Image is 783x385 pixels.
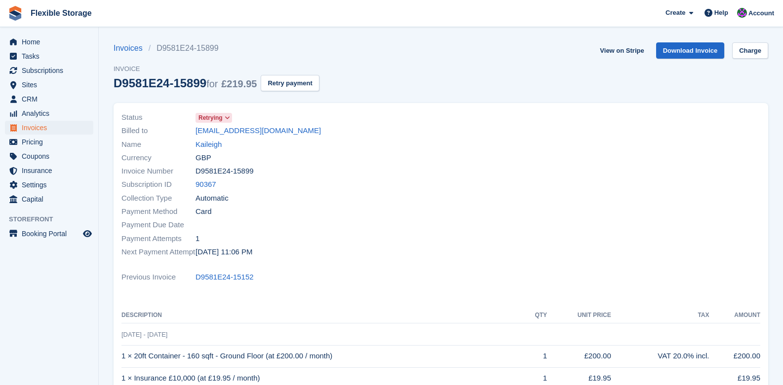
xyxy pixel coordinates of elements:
[5,35,93,49] a: menu
[121,308,524,323] th: Description
[524,345,547,367] td: 1
[5,78,93,92] a: menu
[114,42,149,54] a: Invoices
[22,106,81,120] span: Analytics
[666,8,685,18] span: Create
[196,193,229,204] span: Automatic
[737,8,747,18] img: Daniel Douglas
[221,78,257,89] span: £219.95
[709,345,760,367] td: £200.00
[121,219,196,231] span: Payment Due Date
[5,149,93,163] a: menu
[22,135,81,149] span: Pricing
[714,8,728,18] span: Help
[121,246,196,258] span: Next Payment Attempt
[524,308,547,323] th: QTY
[709,308,760,323] th: Amount
[5,135,93,149] a: menu
[547,345,611,367] td: £200.00
[5,106,93,120] a: menu
[596,42,648,59] a: View on Stripe
[206,78,218,89] span: for
[121,193,196,204] span: Collection Type
[114,64,319,74] span: Invoice
[22,164,81,177] span: Insurance
[196,179,216,190] a: 90367
[114,42,319,54] nav: breadcrumbs
[196,246,253,258] time: 2025-10-03 22:06:11 UTC
[547,308,611,323] th: Unit Price
[196,139,222,150] a: Kaileigh
[22,178,81,192] span: Settings
[196,112,232,123] a: Retrying
[22,78,81,92] span: Sites
[22,121,81,135] span: Invoices
[196,233,199,245] span: 1
[121,206,196,217] span: Payment Method
[22,49,81,63] span: Tasks
[81,228,93,240] a: Preview store
[5,49,93,63] a: menu
[196,152,211,164] span: GBP
[121,139,196,150] span: Name
[22,35,81,49] span: Home
[748,8,774,18] span: Account
[121,272,196,283] span: Previous Invoice
[611,308,709,323] th: Tax
[22,227,81,241] span: Booking Portal
[8,6,23,21] img: stora-icon-8386f47178a22dfd0bd8f6a31ec36ba5ce8667c1dd55bd0f319d3a0aa187defe.svg
[5,227,93,241] a: menu
[121,233,196,245] span: Payment Attempts
[27,5,96,21] a: Flexible Storage
[114,76,257,90] div: D9581E24-15899
[5,192,93,206] a: menu
[121,125,196,137] span: Billed to
[5,178,93,192] a: menu
[22,64,81,77] span: Subscriptions
[656,42,725,59] a: Download Invoice
[196,166,254,177] span: D9581E24-15899
[5,64,93,77] a: menu
[5,121,93,135] a: menu
[198,113,223,122] span: Retrying
[22,92,81,106] span: CRM
[732,42,768,59] a: Charge
[196,272,254,283] a: D9581E24-15152
[611,350,709,362] div: VAT 20.0% incl.
[22,149,81,163] span: Coupons
[5,164,93,177] a: menu
[121,179,196,190] span: Subscription ID
[121,331,167,338] span: [DATE] - [DATE]
[121,166,196,177] span: Invoice Number
[121,345,524,367] td: 1 × 20ft Container - 160 sqft - Ground Floor (at £200.00 / month)
[196,125,321,137] a: [EMAIL_ADDRESS][DOMAIN_NAME]
[121,152,196,164] span: Currency
[261,75,319,91] button: Retry payment
[196,206,212,217] span: Card
[9,214,98,224] span: Storefront
[5,92,93,106] a: menu
[22,192,81,206] span: Capital
[121,112,196,123] span: Status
